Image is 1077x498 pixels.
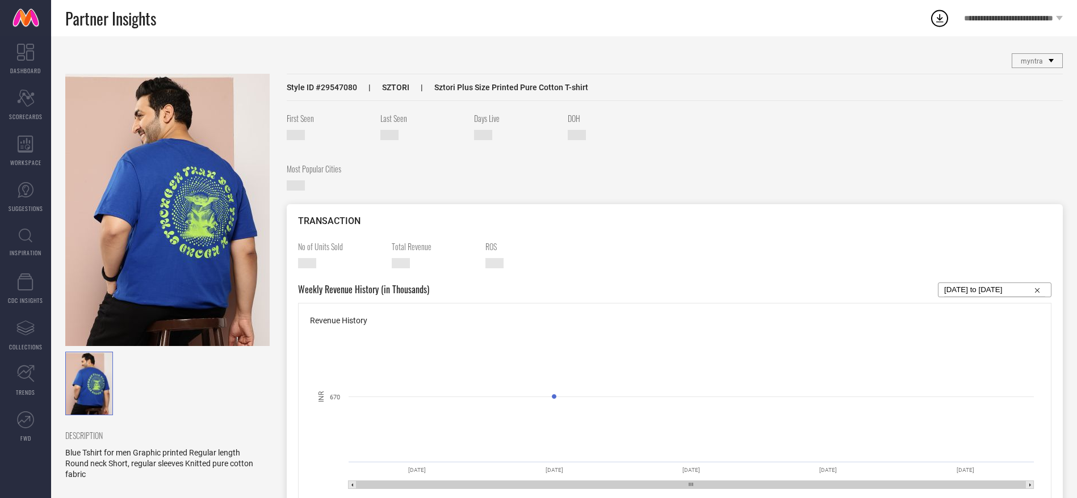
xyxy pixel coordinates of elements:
[298,282,429,297] span: Weekly Revenue History (in Thousands)
[819,467,837,473] text: [DATE]
[65,448,253,479] span: Blue Tshirt for men Graphic printed Regular length Round neck Short, regular sleeves Knitted pure...
[65,429,261,441] span: DESCRIPTION
[392,258,410,268] span: —
[1021,57,1043,65] span: myntra
[20,434,31,442] span: FWD
[929,8,950,28] div: Open download list
[380,130,399,140] span: [DATE]
[682,467,700,473] text: [DATE]
[485,258,504,268] span: —
[546,467,563,473] text: [DATE]
[357,83,409,92] span: SZTORI
[944,283,1045,297] input: Select...
[409,83,588,92] span: Sztori Plus Size Printed Pure Cotton T-shirt
[9,112,43,121] span: SCORECARDS
[408,467,426,473] text: [DATE]
[317,391,325,402] text: INR
[392,240,477,252] span: Total Revenue
[310,316,367,325] span: Revenue History
[330,394,340,401] text: 670
[9,343,43,351] span: COLLECTIONS
[957,467,974,473] text: [DATE]
[568,130,586,140] span: —
[298,258,316,268] span: —
[485,240,571,252] span: ROS
[474,130,492,140] span: —
[298,240,383,252] span: No of Units Sold
[8,296,43,305] span: CDC INSIGHTS
[9,204,43,213] span: SUGGESTIONS
[10,66,41,75] span: DASHBOARD
[10,248,41,257] span: INSPIRATION
[287,112,372,124] span: First Seen
[10,158,41,167] span: WORKSPACE
[298,216,1051,226] div: TRANSACTION
[287,83,357,92] span: Style ID # 29547080
[287,180,305,191] span: —
[287,130,305,140] span: [DATE]
[287,163,372,175] span: Most Popular Cities
[65,7,156,30] span: Partner Insights
[16,388,35,396] span: TRENDS
[568,112,653,124] span: DOH
[474,112,559,124] span: Days Live
[380,112,466,124] span: Last Seen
